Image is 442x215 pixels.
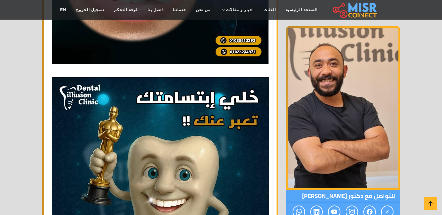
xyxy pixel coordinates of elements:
img: دكتور شريف طاهر حجازي [286,26,400,190]
img: main.misr_connect [333,2,376,18]
a: الفئات [259,4,281,16]
a: من نحن [191,4,215,16]
a: EN [55,4,71,16]
a: اتصل بنا [143,4,168,16]
a: لوحة التحكم [109,4,142,16]
a: الصفحة الرئيسية [281,4,322,16]
a: خدماتنا [168,4,191,16]
span: للتواصل مع دكتور [PERSON_NAME] [286,190,400,202]
span: اخبار و مقالات [226,7,254,13]
a: تسجيل الخروج [71,4,109,16]
a: اخبار و مقالات [215,4,259,16]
